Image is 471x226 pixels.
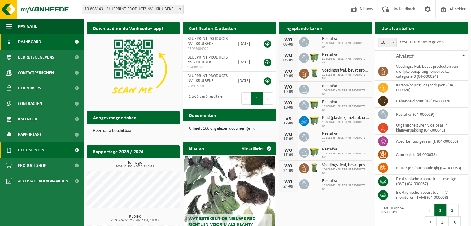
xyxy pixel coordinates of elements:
[282,169,294,173] div: 24-09
[187,84,228,89] span: VLA615901
[391,188,468,202] td: elektronische apparatuur - TV-monitoren (TVM) (04-000068)
[282,132,294,137] div: WO
[282,116,294,121] div: VR
[378,38,396,47] span: 10
[87,145,150,157] h2: Rapportage 2025 / 2024
[309,163,320,173] img: WB-0140-HPE-GN-50
[186,92,224,105] div: 1 tot 3 van 3 resultaten
[233,72,258,90] td: [DATE]
[322,136,369,144] span: 10-808143 - BLUEPRINT PRODUCTS NV
[282,69,294,74] div: WO
[322,105,369,112] span: 10-808143 - BLUEPRINT PRODUCTS NV
[322,100,369,105] span: Restafval
[183,109,222,121] h2: Documenten
[282,164,294,169] div: WO
[282,53,294,58] div: WO
[18,96,42,111] span: Contracten
[18,50,54,65] span: Bedrijfsgegevens
[391,108,468,121] td: restafval (04-000029)
[391,121,468,135] td: organische zuren vloeibaar in kleinverpakking (04-000042)
[282,58,294,63] div: 03-09
[322,168,369,175] span: 10-808143 - BLUEPRINT PRODUCTS NV
[309,52,320,63] img: WB-1100-HPE-GN-50
[322,152,369,159] span: 10-808143 - BLUEPRINT PRODUCTS NV
[309,147,320,157] img: WB-1100-HPE-GN-50
[87,34,180,104] img: Download de VHEPlus App
[87,22,169,34] h2: Download nu de Vanheede+ app!
[322,41,369,49] span: 10-808143 - BLUEPRINT PRODUCTS NV
[237,142,275,155] a: Alle artikelen
[282,101,294,106] div: WO
[282,153,294,157] div: 17-09
[391,175,468,188] td: elektronische apparatuur - overige (OVE) (04-000067)
[90,165,180,168] span: 2024: 12,900 t - 2025: 18,687 t
[263,92,273,105] button: Next
[18,173,68,189] span: Acceptatievoorwaarden
[90,215,180,222] h3: Kubiek
[18,111,37,127] span: Kalender
[391,94,468,108] td: behandeld hout (B) (04-000028)
[322,73,369,80] span: 10-808143 - BLUEPRINT PRODUCTS NV
[322,131,369,136] span: Restafval
[282,74,294,78] div: 10-09
[251,92,263,105] button: 1
[396,54,414,59] span: Afvalstof
[391,148,468,161] td: ammoniak (04-000058)
[282,137,294,141] div: 17-09
[18,19,37,34] span: Navigatie
[322,184,369,191] span: 10-808143 - BLUEPRINT PRODUCTS NV
[322,179,369,184] span: Restafval
[282,85,294,90] div: WO
[18,142,44,158] span: Documenten
[189,127,269,131] p: U heeft 166 ongelezen document(en).
[322,52,369,57] span: Restafval
[322,68,369,73] span: Voedingsafval, bevat producten van dierlijke oorsprong, onverpakt, categorie 3
[309,99,320,110] img: WB-1100-HPE-GN-50
[400,40,444,45] label: resultaten weergeven
[447,204,459,216] button: 2
[233,53,258,72] td: [DATE]
[187,55,228,65] span: BLUEPRINT PRODUCTS NV - KRUIBEKE
[282,180,294,185] div: WO
[425,204,434,216] button: Previous
[322,57,369,65] span: 10-808143 - BLUEPRINT PRODUCTS NV
[279,22,328,34] h2: Ingeplande taken
[18,158,46,173] span: Product Shop
[183,142,211,154] h2: Nieuws
[391,135,468,148] td: absorbentia, gevaarlijk (04-000055)
[322,84,369,89] span: Restafval
[87,111,143,123] h2: Aangevraagde taken
[322,37,369,41] span: Restafval
[282,121,294,126] div: 12-09
[322,120,369,128] span: 10-808143 - BLUEPRINT PRODUCTS NV
[18,80,41,96] span: Gebruikers
[282,106,294,110] div: 10-09
[187,46,228,51] span: RED25004020
[322,89,369,96] span: 10-808143 - BLUEPRINT PRODUCTS NV
[82,5,184,14] span: 10-808143 - BLUEPRINT PRODUCTS NV - KRUIBEKE
[391,81,468,94] td: karton/papier, los (bedrijven) (04-000026)
[82,5,183,14] span: 10-808143 - BLUEPRINT PRODUCTS NV - KRUIBEKE
[322,163,369,168] span: Voedingsafval, bevat producten van dierlijke oorsprong, onverpakt, categorie 3
[378,38,397,47] span: 10
[233,34,258,53] td: [DATE]
[241,92,251,105] button: Previous
[391,161,468,175] td: batterijen (huishoudelijk) (04-000063)
[282,37,294,42] div: WO
[282,148,294,153] div: WO
[133,157,179,170] a: Bekijk rapportage
[90,161,180,168] h3: Tonnage
[187,74,228,83] span: BLUEPRINT PRODUCTS NV - KRUIBEKE
[309,68,320,78] img: WB-0140-HPE-GN-50
[93,129,173,133] p: Geen data beschikbaar.
[18,127,42,142] span: Rapportage
[309,115,320,126] img: WB-1100-HPE-GN-50
[322,147,369,152] span: Restafval
[391,62,468,81] td: voedingsafval, bevat producten van dierlijke oorsprong, onverpakt, categorie 3 (04-000024)
[434,204,447,216] button: 1
[187,37,228,46] span: BLUEPRINT PRODUCTS NV - KRUIBEKE
[183,22,242,34] h2: Certificaten & attesten
[18,65,54,80] span: Contactpersonen
[187,65,228,70] span: VLA902975
[282,90,294,94] div: 10-09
